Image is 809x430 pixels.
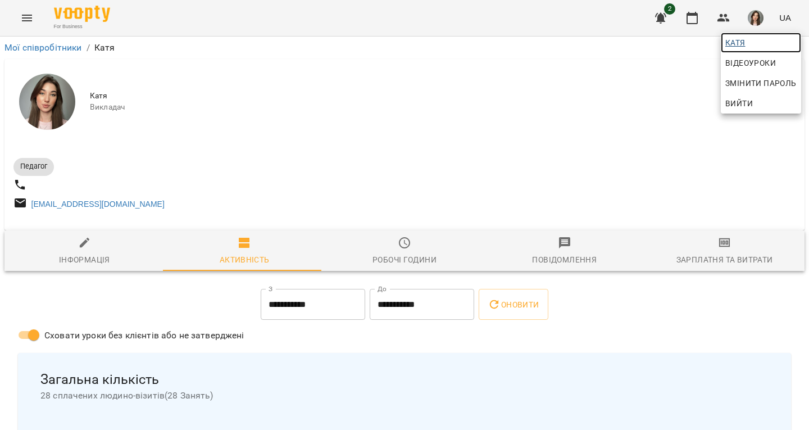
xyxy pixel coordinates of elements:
button: Вийти [721,93,801,114]
span: Змінити пароль [725,76,797,90]
span: Катя [725,36,797,49]
span: Відеоуроки [725,56,776,70]
a: Змінити пароль [721,73,801,93]
a: Відеоуроки [721,53,780,73]
span: Вийти [725,97,753,110]
a: Катя [721,33,801,53]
